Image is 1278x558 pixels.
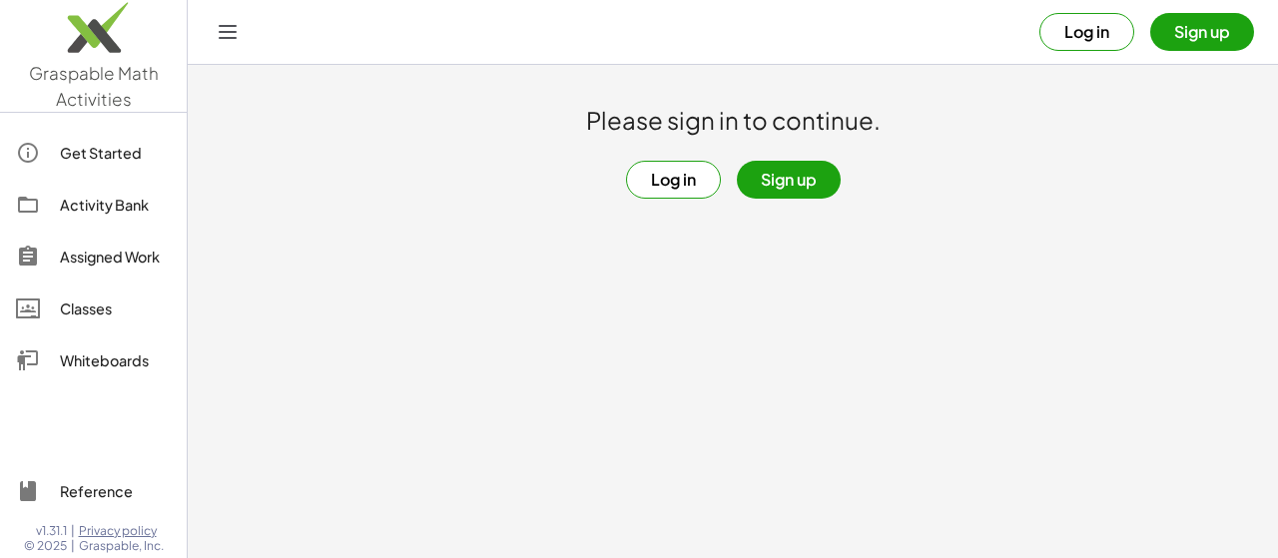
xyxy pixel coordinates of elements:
[8,129,179,177] a: Get Started
[8,467,179,515] a: Reference
[60,296,171,320] div: Classes
[60,141,171,165] div: Get Started
[24,538,67,554] span: © 2025
[737,161,841,199] button: Sign up
[8,181,179,229] a: Activity Bank
[79,523,164,539] a: Privacy policy
[8,233,179,280] a: Assigned Work
[71,538,75,554] span: |
[60,193,171,217] div: Activity Bank
[60,479,171,503] div: Reference
[8,284,179,332] a: Classes
[586,105,881,137] h1: Please sign in to continue.
[60,245,171,269] div: Assigned Work
[71,523,75,539] span: |
[8,336,179,384] a: Whiteboards
[212,16,244,48] button: Toggle navigation
[626,161,721,199] button: Log in
[36,523,67,539] span: v1.31.1
[60,348,171,372] div: Whiteboards
[29,62,159,110] span: Graspable Math Activities
[79,538,164,554] span: Graspable, Inc.
[1039,13,1134,51] button: Log in
[1150,13,1254,51] button: Sign up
